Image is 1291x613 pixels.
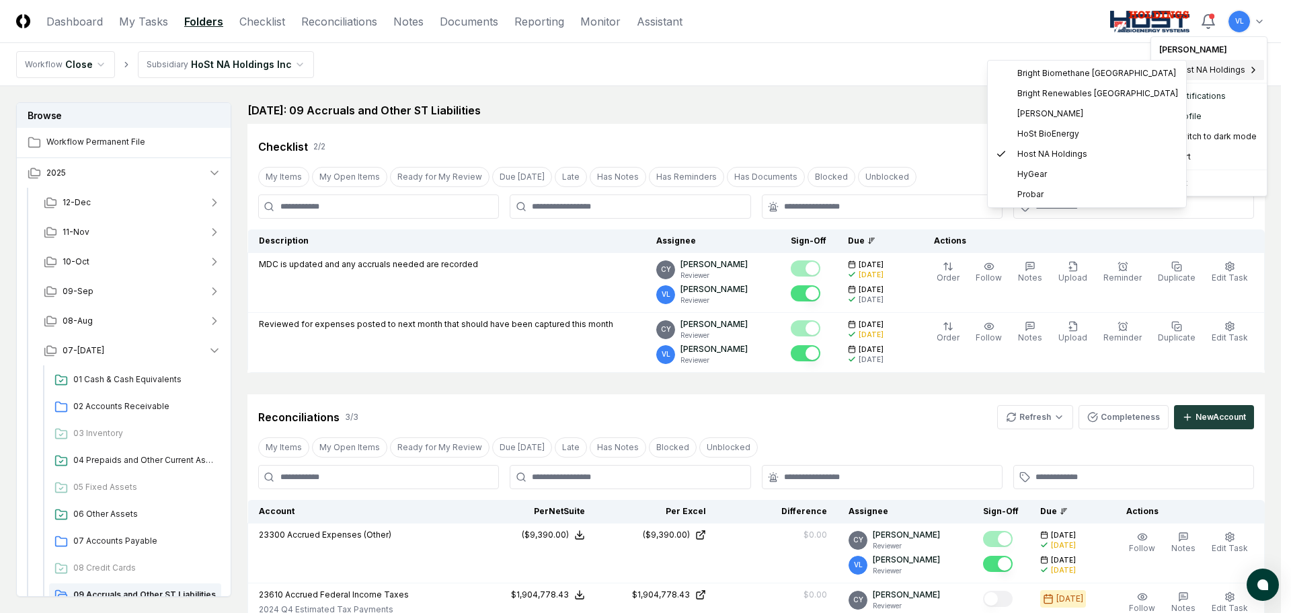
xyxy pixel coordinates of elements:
div: Logout [1154,173,1264,193]
span: Host NA Holdings [1017,148,1087,160]
span: Host NA Holdings [1175,64,1245,76]
a: Profile [1154,106,1264,127]
span: [PERSON_NAME] [1017,108,1083,120]
div: Support [1154,147,1264,167]
span: Probar [1017,188,1044,201]
div: Switch to dark mode [1154,127,1264,147]
a: Notifications [1154,86,1264,106]
span: HyGear [1017,168,1047,180]
div: [PERSON_NAME] [1154,40,1264,60]
span: Bright Biomethane [GEOGRAPHIC_DATA] [1017,67,1176,79]
span: HoSt BioEnergy [1017,128,1079,140]
span: Bright Renewables [GEOGRAPHIC_DATA] [1017,87,1178,100]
